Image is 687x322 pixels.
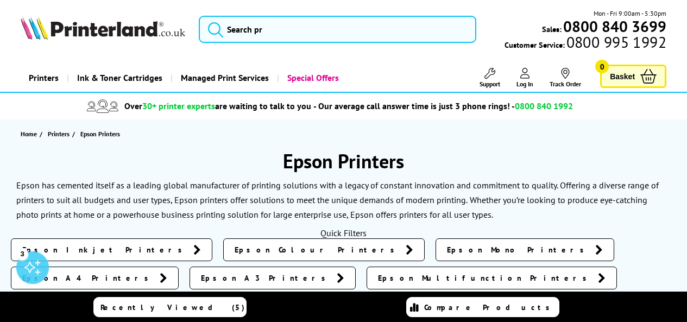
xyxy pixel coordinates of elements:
span: Epson A3 Printers [201,273,331,283]
a: Home [21,128,40,140]
span: Customer Service: [505,37,666,50]
b: 0800 840 3699 [563,16,666,36]
span: 0 [595,60,609,73]
a: Special Offers [277,64,347,92]
span: 0800 840 1992 [515,100,573,111]
a: Track Order [550,68,581,88]
span: Printers [48,128,70,140]
div: Quick Filters [11,228,676,238]
img: Printerland Logo [21,16,185,40]
a: Epson Inkjet Printers [11,238,212,261]
h1: Epson Printers [11,148,676,174]
span: Epson Multifunction Printers [378,273,593,283]
span: Log In [516,80,533,88]
span: Ink & Toner Cartridges [77,64,162,92]
span: Recently Viewed (5) [100,302,245,312]
a: Ink & Toner Cartridges [67,64,171,92]
a: Printers [48,128,72,140]
a: Epson A3 Printers [190,267,356,289]
span: Epson Inkjet Printers [22,244,188,255]
p: Epson has cemented itself as a leading global manufacturer of printing solutions with a legacy of... [16,180,659,205]
span: Over are waiting to talk to you [124,100,311,111]
a: Epson Mono Printers [436,238,614,261]
a: 0800 840 3699 [562,21,666,31]
span: 30+ printer experts [142,100,215,111]
a: Log In [516,68,533,88]
span: Epson Mono Printers [447,244,590,255]
span: Mon - Fri 9:00am - 5:30pm [594,8,666,18]
a: Compare Products [406,297,559,317]
a: Printerland Logo [21,16,185,42]
a: Printers [21,64,67,92]
a: Basket 0 [600,65,666,88]
a: Managed Print Services [171,64,277,92]
span: Compare Products [424,302,556,312]
span: Epson A4 Printers [22,273,154,283]
a: Epson Multifunction Printers [367,267,617,289]
div: 3 [16,248,28,260]
span: Support [480,80,500,88]
span: 0800 995 1992 [565,37,666,47]
a: Support [480,68,500,88]
a: Epson Colour Printers [223,238,425,261]
span: - Our average call answer time is just 3 phone rings! - [313,100,573,111]
input: Search pr [199,16,476,43]
span: Basket [610,69,635,84]
span: Epson Printers [80,130,120,138]
a: Epson A4 Printers [11,267,179,289]
a: Recently Viewed (5) [93,297,247,317]
span: Sales: [542,24,562,34]
span: Epson Colour Printers [235,244,400,255]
